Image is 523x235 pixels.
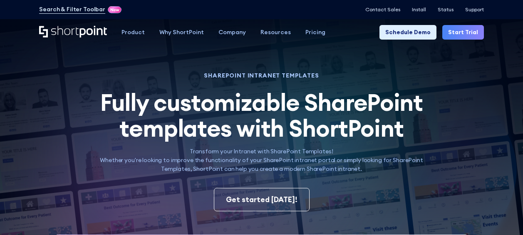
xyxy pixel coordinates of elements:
[91,73,432,78] h1: SHAREPOINT INTRANET TEMPLATES
[218,28,246,37] div: Company
[211,25,253,40] a: Company
[442,25,484,40] a: Start Trial
[253,25,298,40] a: Resources
[226,194,297,205] div: Get started [DATE]!
[214,188,310,211] a: Get started [DATE]!
[379,25,436,40] a: Schedule Demo
[121,28,145,37] div: Product
[152,25,211,40] a: Why ShortPoint
[159,28,204,37] div: Why ShortPoint
[39,5,105,14] a: Search & Filter Toolbar
[260,28,291,37] div: Resources
[114,25,152,40] a: Product
[365,7,400,12] a: Contact Sales
[298,25,333,40] a: Pricing
[412,7,426,12] a: Install
[91,147,432,173] p: Transform your Intranet with SharePoint Templates! Whether you're looking to improve the function...
[100,87,423,143] span: Fully customizable SharePoint templates with ShortPoint
[305,28,325,37] div: Pricing
[438,7,454,12] a: Status
[39,26,107,38] a: Home
[465,7,484,12] a: Support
